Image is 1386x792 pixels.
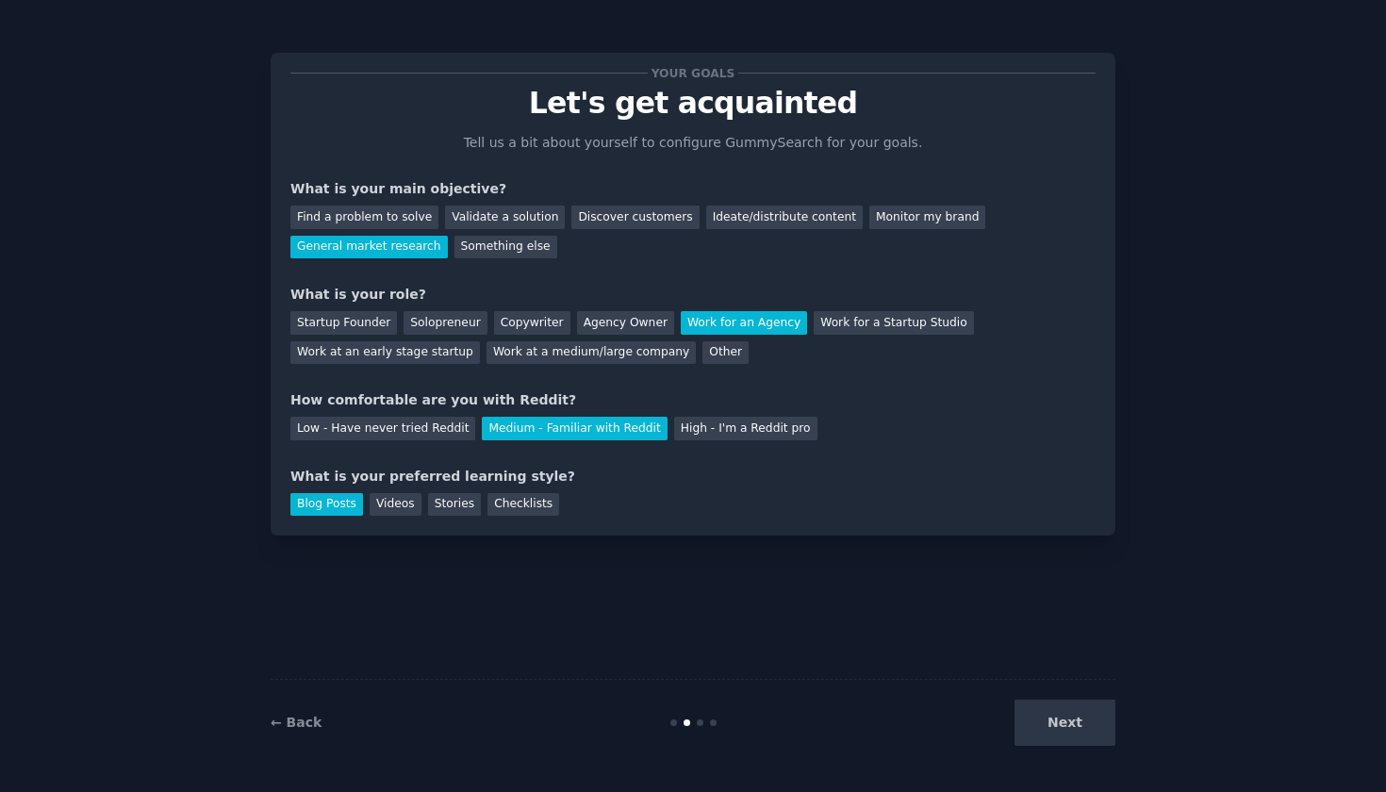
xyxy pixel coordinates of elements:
span: Your goals [648,63,738,83]
div: Ideate/distribute content [706,206,863,229]
div: High - I'm a Reddit pro [674,417,817,440]
div: Find a problem to solve [290,206,438,229]
div: Low - Have never tried Reddit [290,417,475,440]
a: ← Back [271,715,322,730]
div: How comfortable are you with Reddit? [290,390,1096,410]
div: Work at an early stage startup [290,341,480,365]
p: Tell us a bit about yourself to configure GummySearch for your goals. [455,133,931,153]
div: Discover customers [571,206,699,229]
div: Monitor my brand [869,206,985,229]
div: Solopreneur [404,311,487,335]
div: What is your role? [290,285,1096,305]
div: Something else [454,236,557,259]
div: Work at a medium/large company [487,341,696,365]
div: Checklists [487,493,559,517]
div: Other [702,341,749,365]
div: General market research [290,236,448,259]
p: Let's get acquainted [290,87,1096,120]
div: Copywriter [494,311,570,335]
div: Blog Posts [290,493,363,517]
div: What is your main objective? [290,179,1096,199]
div: Validate a solution [445,206,565,229]
div: Videos [370,493,421,517]
div: Startup Founder [290,311,397,335]
div: Agency Owner [577,311,674,335]
div: Medium - Familiar with Reddit [482,417,667,440]
div: Work for an Agency [681,311,807,335]
div: What is your preferred learning style? [290,467,1096,487]
div: Stories [428,493,481,517]
div: Work for a Startup Studio [814,311,973,335]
